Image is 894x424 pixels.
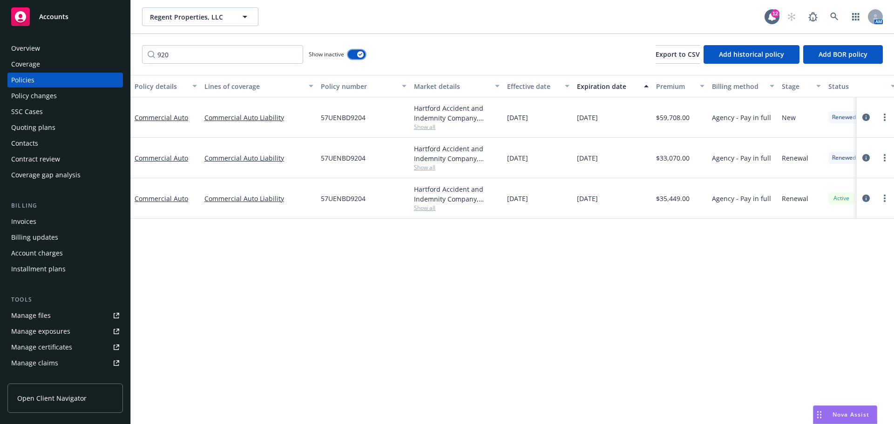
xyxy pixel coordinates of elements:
button: Nova Assist [813,405,877,424]
span: New [782,113,796,122]
span: Renewed [832,113,856,121]
a: Policies [7,73,123,87]
a: Start snowing [782,7,801,26]
div: Manage claims [11,356,58,370]
div: Coverage gap analysis [11,168,81,182]
input: Filter by keyword... [142,45,303,64]
span: Add BOR policy [819,50,867,59]
a: Installment plans [7,262,123,276]
span: Accounts [39,13,68,20]
span: $35,449.00 [656,194,690,203]
div: Expiration date [577,81,638,91]
div: Hartford Accident and Indemnity Company, Hartford Insurance Group [414,103,500,123]
button: Policy number [317,75,410,97]
div: 12 [771,9,779,18]
div: Status [828,81,885,91]
div: Contract review [11,152,60,167]
div: Manage certificates [11,340,72,355]
div: Manage exposures [11,324,70,339]
div: Drag to move [813,406,825,424]
span: Show all [414,123,500,131]
a: Manage certificates [7,340,123,355]
span: Add historical policy [719,50,784,59]
div: Billing method [712,81,764,91]
div: SSC Cases [11,104,43,119]
div: Policy details [135,81,187,91]
a: SSC Cases [7,104,123,119]
a: circleInformation [860,152,872,163]
span: [DATE] [507,113,528,122]
a: Manage BORs [7,371,123,386]
span: 57UENBD9204 [321,194,366,203]
div: Stage [782,81,811,91]
div: Overview [11,41,40,56]
span: [DATE] [577,153,598,163]
a: more [879,152,890,163]
span: [DATE] [577,194,598,203]
a: circleInformation [860,193,872,204]
div: Lines of coverage [204,81,303,91]
span: $59,708.00 [656,113,690,122]
a: more [879,193,890,204]
span: 57UENBD9204 [321,113,366,122]
a: Manage claims [7,356,123,370]
span: Agency - Pay in full [712,194,771,203]
button: Billing method [708,75,778,97]
a: Invoices [7,214,123,229]
a: more [879,112,890,123]
button: Premium [652,75,708,97]
a: Commercial Auto Liability [204,194,313,203]
a: Billing updates [7,230,123,245]
div: Contacts [11,136,38,151]
div: Policies [11,73,34,87]
a: Switch app [847,7,865,26]
a: Quoting plans [7,120,123,135]
span: Agency - Pay in full [712,113,771,122]
div: Manage BORs [11,371,55,386]
span: Open Client Navigator [17,393,87,403]
a: Manage exposures [7,324,123,339]
a: Account charges [7,246,123,261]
div: Policy changes [11,88,57,103]
a: Overview [7,41,123,56]
div: Manage files [11,308,51,323]
div: Tools [7,295,123,304]
div: Billing [7,201,123,210]
div: Hartford Accident and Indemnity Company, Hartford Insurance Group [414,144,500,163]
a: Commercial Auto [135,113,188,122]
button: Export to CSV [656,45,700,64]
a: Coverage gap analysis [7,168,123,182]
span: [DATE] [507,194,528,203]
a: Policy changes [7,88,123,103]
div: Coverage [11,57,40,72]
div: Effective date [507,81,559,91]
a: Commercial Auto Liability [204,153,313,163]
span: Active [832,194,851,202]
div: Premium [656,81,694,91]
div: Market details [414,81,489,91]
div: Installment plans [11,262,66,276]
button: Add BOR policy [803,45,883,64]
span: [DATE] [507,153,528,163]
button: Policy details [131,75,201,97]
span: Nova Assist [833,411,869,418]
div: Invoices [11,214,36,229]
a: Coverage [7,57,123,72]
a: Commercial Auto Liability [204,113,313,122]
button: Add historical policy [704,45,799,64]
div: Policy number [321,81,396,91]
span: Renewal [782,194,808,203]
div: Billing updates [11,230,58,245]
a: Contacts [7,136,123,151]
span: Show all [414,204,500,212]
span: Regent Properties, LLC [150,12,230,22]
button: Lines of coverage [201,75,317,97]
div: Hartford Accident and Indemnity Company, Hartford Insurance Group [414,184,500,204]
button: Expiration date [573,75,652,97]
button: Market details [410,75,503,97]
div: Quoting plans [11,120,55,135]
span: Renewal [782,153,808,163]
div: Account charges [11,246,63,261]
button: Stage [778,75,825,97]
